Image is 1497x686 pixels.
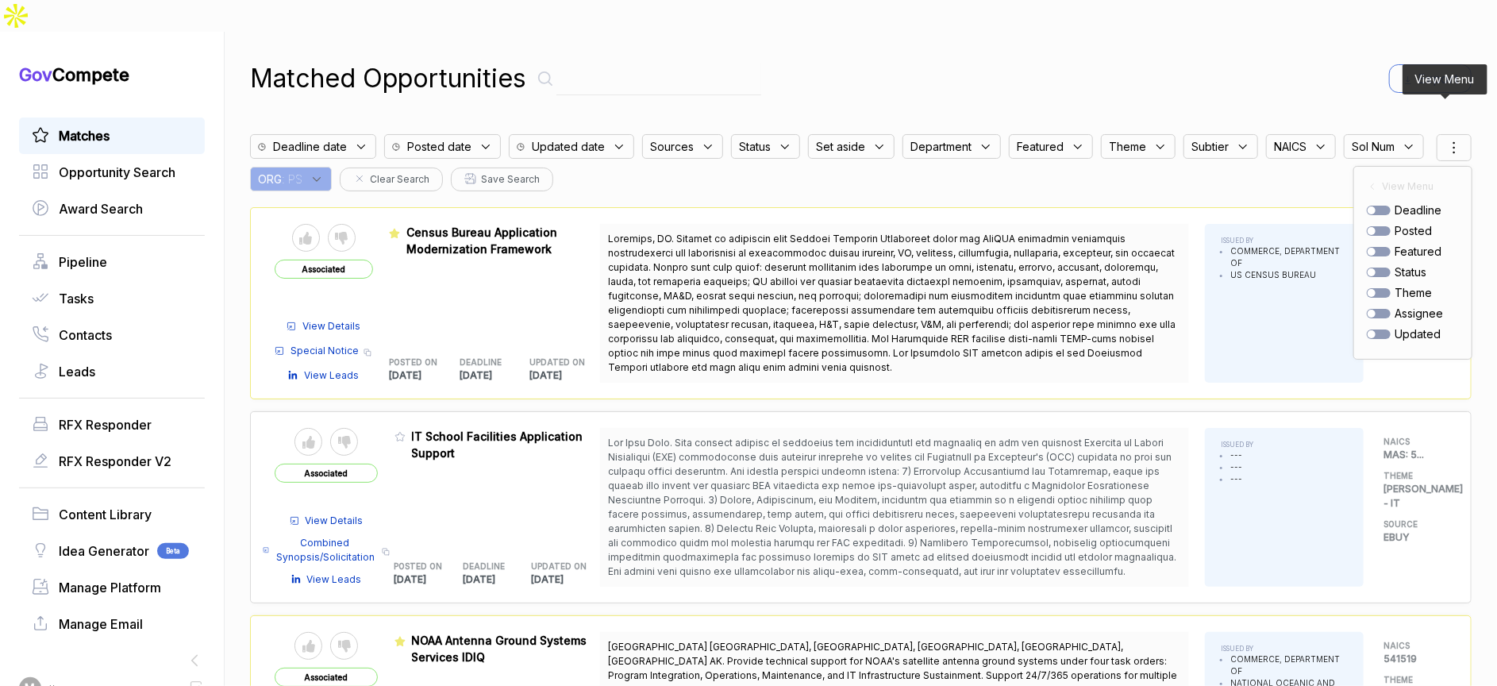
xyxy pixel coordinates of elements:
h5: SOURCE [1383,518,1447,530]
span: Special Notice [291,344,359,358]
a: Tasks [32,289,192,308]
span: IT School Facilities Application Support [412,430,583,460]
span: Subtier [1191,138,1229,155]
span: Featured [1017,138,1064,155]
span: ORG [258,171,282,187]
span: Idea Generator [59,541,149,561]
span: Department [910,138,972,155]
a: Special Notice [275,344,359,358]
span: RFX Responder V2 [59,452,171,471]
li: --- [1230,461,1253,473]
span: Status [739,138,771,155]
span: : PS [282,171,302,187]
li: US CENSUS BUREAU [1230,269,1348,281]
p: EBUY [1383,530,1447,545]
a: Opportunity Search [32,163,192,182]
h5: POSTED ON [389,356,434,368]
li: COMMERCE, DEPARTMENT OF [1230,653,1348,677]
h1: Matched Opportunities [250,60,526,98]
a: Content Library [32,505,192,524]
h5: DEADLINE [463,561,506,572]
a: RFX Responder V2 [32,452,192,471]
a: Contacts [32,326,192,345]
h1: Compete [19,64,205,86]
li: COMMERCE, DEPARTMENT OF [1230,245,1348,269]
h5: POSTED ON [394,561,438,572]
p: [DATE] [532,572,601,587]
h5: THEME [1383,674,1447,686]
span: assignee [1395,305,1443,322]
span: posted [1395,222,1432,239]
a: Manage Email [32,615,192,634]
h5: ISSUED BY [1221,644,1348,653]
span: Manage Platform [59,578,161,597]
span: Lor Ipsu Dolo. Sita consect adipisc el seddoeius tem incididuntutl etd magnaaliq en adm ven quisn... [608,437,1176,577]
h5: NAICS [1383,640,1447,652]
p: [DATE] [463,572,532,587]
span: Tasks [59,289,94,308]
span: theme [1395,284,1432,301]
span: Sources [650,138,694,155]
span: status [1395,264,1426,280]
a: Matches [32,126,192,145]
span: Matches [59,126,110,145]
h5: UPDATED ON [529,356,575,368]
span: Deadline date [273,138,347,155]
span: Loremips, DO. Sitamet co adipiscin elit Seddoei Temporin Utlaboreet dolor mag AliQUA enimadmin ve... [608,233,1176,373]
span: deadline [1395,202,1441,218]
span: View Menu [1382,179,1434,194]
a: Leads [32,362,192,381]
span: Sol Num [1352,138,1395,155]
button: Clear Search [340,168,443,191]
span: Beta [157,543,189,559]
span: Contacts [59,326,112,345]
span: Manage Email [59,615,143,634]
span: featured [1395,243,1441,260]
span: Posted date [407,138,471,155]
h5: THEME [1383,470,1447,482]
p: [PERSON_NAME] - IT [1383,482,1447,511]
span: MAS: 5 ... [1383,449,1424,461]
button: Save Search [451,168,553,191]
a: Award Search [32,199,192,218]
li: --- [1230,473,1253,485]
h5: UPDATED ON [532,561,575,572]
span: NAICS [1274,138,1307,155]
h5: ISSUED BY [1221,440,1253,449]
a: Combined Synopsis/Solicitation [263,536,377,565]
span: Theme [1109,138,1146,155]
span: Pipeline [59,252,107,272]
p: [DATE] [394,572,464,587]
span: Save Search [481,172,540,187]
p: [DATE] [460,368,530,383]
span: Clear Search [370,172,429,187]
span: Leads [59,362,95,381]
button: Export [1389,64,1472,93]
li: --- [1230,449,1253,461]
span: RFX Responder [59,415,152,434]
span: View Leads [307,572,362,587]
span: NOAA Antenna Ground Systems Services IDIQ [412,634,587,664]
span: View Details [302,319,360,333]
span: Award Search [59,199,143,218]
h5: ISSUED BY [1221,236,1348,245]
a: Idea GeneratorBeta [32,541,192,561]
span: Census Bureau Application Modernization Framework [406,225,557,256]
span: Associated [275,260,373,279]
span: View Leads [304,368,359,383]
span: View Details [306,514,364,528]
span: Opportunity Search [59,163,175,182]
span: Set aside [816,138,865,155]
span: Combined Synopsis/Solicitation [275,536,377,565]
h5: DEADLINE [460,356,505,368]
span: updated [1395,326,1441,342]
a: RFX Responder [32,415,192,434]
span: Content Library [59,505,152,524]
p: 541519 [1383,652,1447,666]
p: [DATE] [529,368,600,383]
p: [DATE] [389,368,460,383]
span: Gov [19,64,52,85]
h5: NAICS [1383,436,1447,448]
span: Associated [275,464,378,483]
span: Updated date [532,138,605,155]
